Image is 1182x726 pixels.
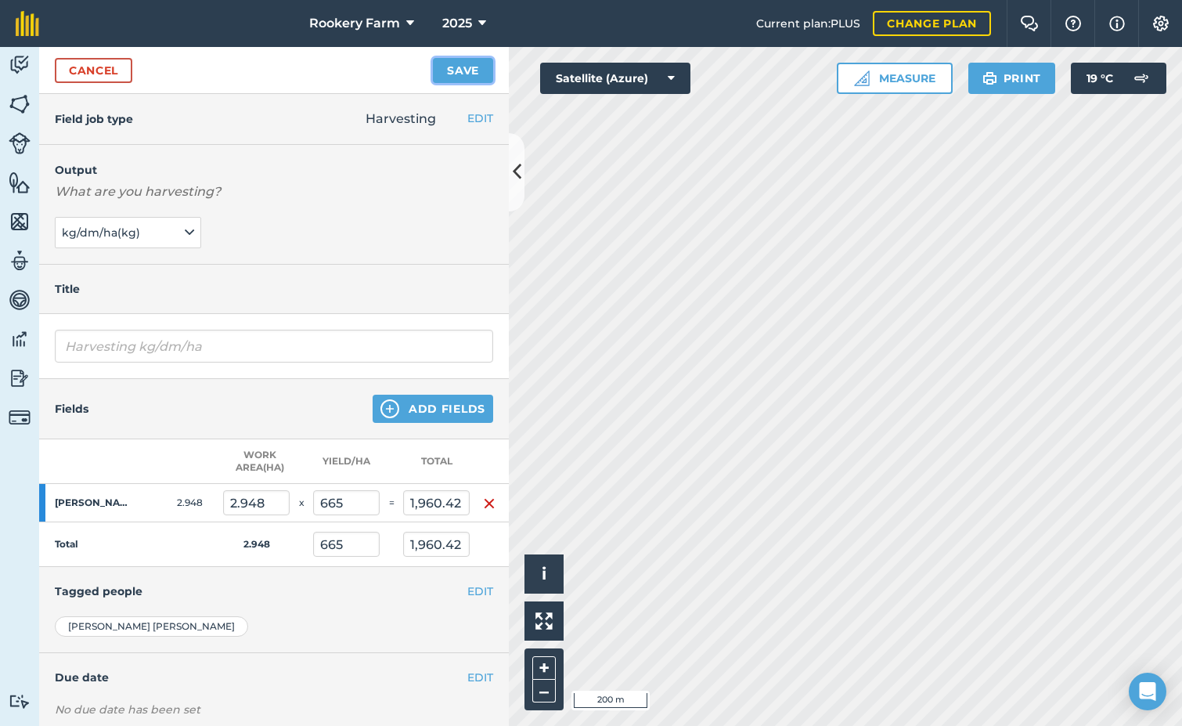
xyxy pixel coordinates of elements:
[380,484,403,522] td: =
[532,656,556,680] button: +
[9,367,31,390] img: svg+xml;base64,PD94bWwgdmVyc2lvbj0iMS4wIiBlbmNvZGluZz0idXRmLTgiPz4KPCEtLSBHZW5lcmF0b3I6IEFkb2JlIE...
[532,680,556,703] button: –
[483,494,496,513] img: svg+xml;base64,PHN2ZyB4bWxucz0iaHR0cDovL3d3dy53My5vcmcvMjAwMC9zdmciIHdpZHRoPSIxNiIgaGVpZ2h0PSIyNC...
[55,58,132,83] a: Cancel
[62,224,143,241] span: kg/dm/ha ( kg )
[55,280,493,298] h4: Title
[9,171,31,194] img: svg+xml;base64,PHN2ZyB4bWxucz0iaHR0cDovL3d3dy53My5vcmcvMjAwMC9zdmciIHdpZHRoPSI1NiIgaGVpZ2h0PSI2MC...
[524,554,564,594] button: i
[55,702,493,717] div: No due date has been set
[467,583,493,600] button: EDIT
[55,184,221,199] em: What are you harvesting?
[55,616,248,637] div: [PERSON_NAME] [PERSON_NAME]
[9,406,31,428] img: svg+xml;base64,PD94bWwgdmVyc2lvbj0iMS4wIiBlbmNvZGluZz0idXRmLTgiPz4KPCEtLSBHZW5lcmF0b3I6IEFkb2JlIE...
[9,694,31,709] img: svg+xml;base64,PD94bWwgdmVyc2lvbj0iMS4wIiBlbmNvZGluZz0idXRmLTgiPz4KPCEtLSBHZW5lcmF0b3I6IEFkb2JlIE...
[290,484,313,522] td: x
[55,497,128,509] strong: [PERSON_NAME] near
[16,11,39,36] img: fieldmargin Logo
[157,484,223,522] td: 2.948
[373,395,493,423] button: Add Fields
[1087,63,1113,94] span: 19 ° C
[313,439,380,484] th: Yield / Ha
[1064,16,1083,31] img: A question mark icon
[9,288,31,312] img: svg+xml;base64,PD94bWwgdmVyc2lvbj0iMS4wIiBlbmNvZGluZz0idXRmLTgiPz4KPCEtLSBHZW5lcmF0b3I6IEFkb2JlIE...
[223,439,290,484] th: Work area ( Ha )
[55,110,133,128] h4: Field job type
[55,538,78,550] strong: Total
[467,669,493,686] button: EDIT
[55,583,493,600] h4: Tagged people
[756,15,860,32] span: Current plan : PLUS
[309,14,400,33] span: Rookery Farm
[403,439,470,484] th: Total
[1109,14,1125,33] img: svg+xml;base64,PHN2ZyB4bWxucz0iaHR0cDovL3d3dy53My5vcmcvMjAwMC9zdmciIHdpZHRoPSIxNyIgaGVpZ2h0PSIxNy...
[9,132,31,154] img: svg+xml;base64,PD94bWwgdmVyc2lvbj0iMS4wIiBlbmNvZGluZz0idXRmLTgiPz4KPCEtLSBHZW5lcmF0b3I6IEFkb2JlIE...
[243,538,270,550] strong: 2.948
[535,612,553,630] img: Four arrows, one pointing top left, one top right, one bottom right and the last bottom left
[1151,16,1170,31] img: A cog icon
[1129,673,1166,710] div: Open Intercom Messenger
[9,327,31,351] img: svg+xml;base64,PD94bWwgdmVyc2lvbj0iMS4wIiBlbmNvZGluZz0idXRmLTgiPz4KPCEtLSBHZW5lcmF0b3I6IEFkb2JlIE...
[55,400,88,417] h4: Fields
[9,210,31,233] img: svg+xml;base64,PHN2ZyB4bWxucz0iaHR0cDovL3d3dy53My5vcmcvMjAwMC9zdmciIHdpZHRoPSI1NiIgaGVpZ2h0PSI2MC...
[540,63,690,94] button: Satellite (Azure)
[542,564,546,583] span: i
[55,217,201,248] button: kg/dm/ha(kg)
[55,330,493,363] input: What needs doing?
[854,70,870,86] img: Ruler icon
[9,249,31,273] img: svg+xml;base64,PD94bWwgdmVyc2lvbj0iMS4wIiBlbmNvZGluZz0idXRmLTgiPz4KPCEtLSBHZW5lcmF0b3I6IEFkb2JlIE...
[433,58,493,83] button: Save
[1126,63,1157,94] img: svg+xml;base64,PD94bWwgdmVyc2lvbj0iMS4wIiBlbmNvZGluZz0idXRmLTgiPz4KPCEtLSBHZW5lcmF0b3I6IEFkb2JlIE...
[9,53,31,77] img: svg+xml;base64,PD94bWwgdmVyc2lvbj0iMS4wIiBlbmNvZGluZz0idXRmLTgiPz4KPCEtLSBHZW5lcmF0b3I6IEFkb2JlIE...
[442,14,472,33] span: 2025
[982,69,997,88] img: svg+xml;base64,PHN2ZyB4bWxucz0iaHR0cDovL3d3dy53My5vcmcvMjAwMC9zdmciIHdpZHRoPSIxOSIgaGVpZ2h0PSIyNC...
[1071,63,1166,94] button: 19 °C
[9,92,31,116] img: svg+xml;base64,PHN2ZyB4bWxucz0iaHR0cDovL3d3dy53My5vcmcvMjAwMC9zdmciIHdpZHRoPSI1NiIgaGVpZ2h0PSI2MC...
[467,110,493,127] button: EDIT
[55,669,493,686] h4: Due date
[1020,16,1039,31] img: Two speech bubbles overlapping with the left bubble in the forefront
[837,63,953,94] button: Measure
[55,161,493,179] h4: Output
[968,63,1056,94] button: Print
[380,399,399,418] img: svg+xml;base64,PHN2ZyB4bWxucz0iaHR0cDovL3d3dy53My5vcmcvMjAwMC9zdmciIHdpZHRoPSIxNCIgaGVpZ2h0PSIyNC...
[873,11,991,36] a: Change plan
[366,111,436,126] span: Harvesting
